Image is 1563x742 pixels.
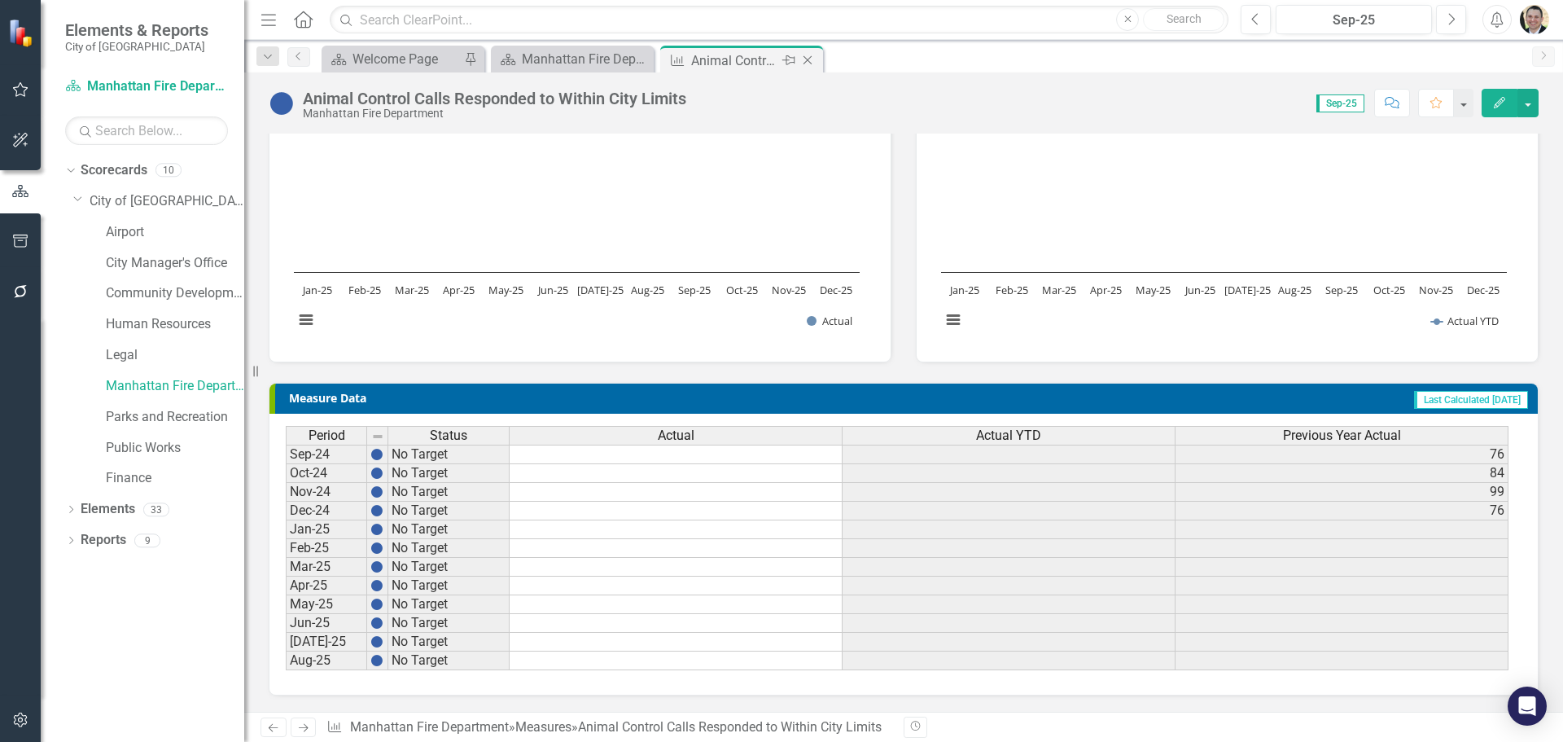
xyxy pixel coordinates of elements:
td: Apr-25 [286,577,367,595]
div: 33 [143,503,169,516]
a: Finance [106,469,244,488]
text: Sep-25 [678,283,711,297]
small: City of [GEOGRAPHIC_DATA] [65,40,208,53]
td: 76 [1176,445,1508,464]
text: Dec-25 [1467,283,1500,297]
div: Manhattan Fire Department Welcome Page [522,49,650,69]
div: 9 [134,533,160,547]
a: Airport [106,223,244,242]
td: Jan-25 [286,520,367,539]
img: BgCOk07PiH71IgAAAABJRU5ErkJggg== [370,560,383,573]
td: 99 [1176,483,1508,502]
div: Sep-25 [1281,11,1426,30]
button: Show Actual [807,314,852,328]
text: Oct-25 [1373,283,1405,297]
td: No Target [388,539,510,558]
div: 10 [155,164,182,178]
a: City of [GEOGRAPHIC_DATA] [90,192,244,211]
a: Legal [106,346,244,365]
div: Open Intercom Messenger [1508,687,1547,726]
button: Search [1143,8,1224,31]
text: Aug-25 [631,283,664,297]
text: May-25 [1136,283,1171,297]
td: No Target [388,483,510,502]
img: BgCOk07PiH71IgAAAABJRU5ErkJggg== [370,523,383,536]
span: Period [309,428,345,443]
text: Jan-25 [301,283,332,297]
img: BgCOk07PiH71IgAAAABJRU5ErkJggg== [370,485,383,498]
img: BgCOk07PiH71IgAAAABJRU5ErkJggg== [370,448,383,461]
text: Sep-25 [1325,283,1358,297]
td: Feb-25 [286,539,367,558]
td: No Target [388,502,510,520]
a: Manhattan Fire Department [106,377,244,396]
text: Mar-25 [1042,283,1076,297]
td: No Target [388,464,510,483]
img: BgCOk07PiH71IgAAAABJRU5ErkJggg== [370,598,383,611]
img: BgCOk07PiH71IgAAAABJRU5ErkJggg== [370,635,383,648]
a: Reports [81,531,126,550]
div: Animal Control Calls Responded to Within City Limits [691,50,778,71]
td: May-25 [286,595,367,614]
td: Dec-24 [286,502,367,520]
a: Manhattan Fire Department Welcome Page [495,49,650,69]
button: View chart menu, Chart [295,309,317,331]
a: Welcome Page [326,49,460,69]
a: City Manager's Office [106,254,244,273]
div: Animal Control Calls Responded to Within City Limits [578,719,882,735]
text: Apr-25 [443,283,475,297]
td: [DATE]-25 [286,633,367,652]
td: Oct-24 [286,464,367,483]
text: [DATE]-25 [577,283,624,297]
td: Jun-25 [286,614,367,633]
text: Mar-25 [395,283,429,297]
div: Chart. Highcharts interactive chart. [286,101,874,345]
img: BgCOk07PiH71IgAAAABJRU5ErkJggg== [370,542,383,555]
img: BgCOk07PiH71IgAAAABJRU5ErkJggg== [370,654,383,667]
span: Elements & Reports [65,20,208,40]
td: No Target [388,652,510,670]
span: Previous Year Actual [1283,428,1401,443]
img: BgCOk07PiH71IgAAAABJRU5ErkJggg== [370,467,383,480]
input: Search ClearPoint... [330,6,1228,34]
span: Actual [658,428,694,443]
td: No Target [388,520,510,539]
div: Manhattan Fire Department [303,108,686,120]
img: BgCOk07PiH71IgAAAABJRU5ErkJggg== [370,579,383,592]
span: Sep-25 [1316,94,1364,112]
text: Feb-25 [996,283,1028,297]
div: Chart. Highcharts interactive chart. [933,101,1521,345]
img: 8DAGhfEEPCf229AAAAAElFTkSuQmCC [371,430,384,443]
span: Last Calculated [DATE] [1414,391,1528,409]
h3: Measure Data [289,392,786,404]
button: Sep-25 [1276,5,1432,34]
a: Parks and Recreation [106,408,244,427]
text: Dec-25 [820,283,852,297]
input: Search Below... [65,116,228,145]
text: Jun-25 [536,283,568,297]
td: Mar-25 [286,558,367,577]
button: View chart menu, Chart [942,309,965,331]
a: Manhattan Fire Department [65,77,228,96]
text: Jan-25 [948,283,979,297]
a: Public Works [106,439,244,458]
td: No Target [388,558,510,577]
img: BgCOk07PiH71IgAAAABJRU5ErkJggg== [370,504,383,517]
div: Animal Control Calls Responded to Within City Limits [303,90,686,108]
a: Elements [81,500,135,519]
td: 76 [1176,502,1508,520]
img: No Target [269,90,295,116]
svg: Interactive chart [286,101,868,345]
td: No Target [388,614,510,633]
text: Jun-25 [1184,283,1215,297]
button: Andrew Lawson [1520,5,1549,34]
td: No Target [388,595,510,614]
a: Community Development [106,284,244,303]
text: Nov-25 [1419,283,1453,297]
span: Actual YTD [976,428,1041,443]
a: Manhattan Fire Department [350,719,509,735]
img: BgCOk07PiH71IgAAAABJRU5ErkJggg== [370,617,383,630]
td: Aug-25 [286,652,367,670]
svg: Interactive chart [933,101,1515,345]
td: Nov-24 [286,483,367,502]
